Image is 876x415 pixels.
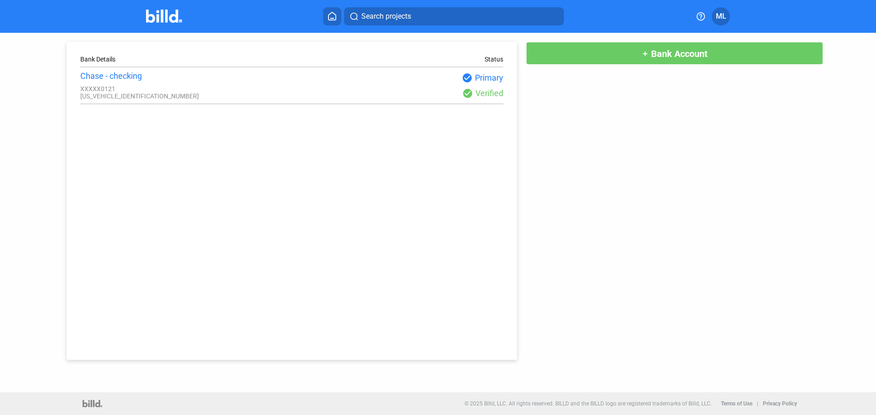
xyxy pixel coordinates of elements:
span: Bank Account [651,48,708,59]
p: | [757,400,758,407]
b: Terms of Use [721,400,752,407]
mat-icon: check_circle [462,88,473,99]
img: logo [83,400,102,407]
mat-icon: add [641,50,649,57]
div: Status [485,56,503,63]
div: [US_VEHICLE_IDENTIFICATION_NUMBER] [80,92,292,100]
button: Search projects [344,7,564,26]
span: ML [716,11,726,22]
button: Bank Account [526,42,823,65]
mat-icon: check_circle [462,72,473,83]
b: Privacy Policy [763,400,797,407]
div: Chase - checking [80,71,292,81]
span: Search projects [361,11,411,22]
div: Verified [292,88,503,99]
img: Billd Company Logo [146,10,182,23]
button: ML [712,7,730,26]
div: Bank Details [80,56,292,63]
p: © 2025 Billd, LLC. All rights reserved. BILLD and the BILLD logo are registered trademarks of Bil... [464,400,712,407]
div: Primary [292,72,503,83]
div: XXXXX0121 [80,85,292,92]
